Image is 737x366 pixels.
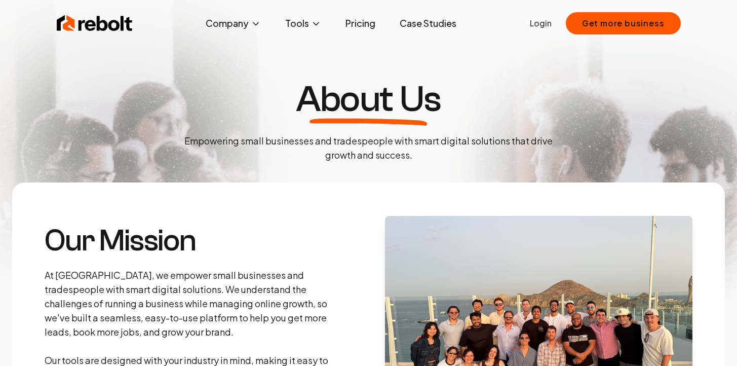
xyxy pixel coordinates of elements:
[530,17,552,29] a: Login
[296,81,441,118] h1: About Us
[566,12,681,34] button: Get more business
[57,13,133,33] img: Rebolt Logo
[176,134,561,162] p: Empowering small businesses and tradespeople with smart digital solutions that drive growth and s...
[392,13,464,33] a: Case Studies
[198,13,269,33] button: Company
[337,13,383,33] a: Pricing
[45,226,336,256] h3: Our Mission
[277,13,329,33] button: Tools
